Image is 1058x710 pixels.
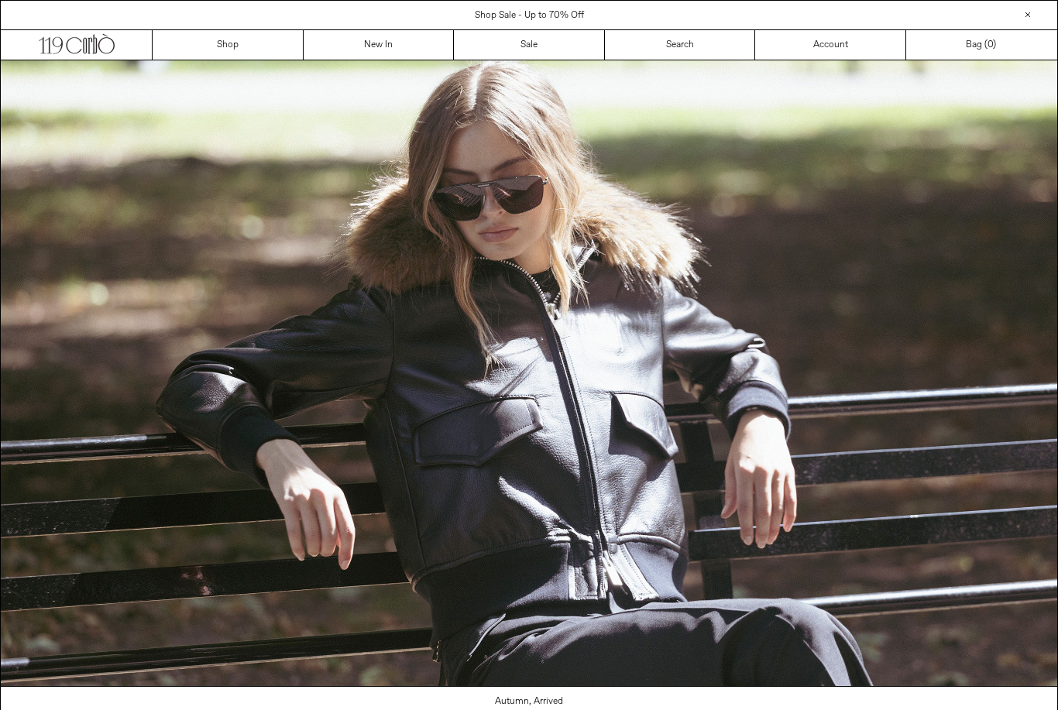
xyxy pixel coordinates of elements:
a: Search [605,30,756,60]
a: Account [755,30,906,60]
a: Shop [153,30,304,60]
span: 0 [988,39,993,51]
a: New In [304,30,455,60]
a: Shop Sale - Up to 70% Off [475,9,584,22]
a: Bag () [906,30,1057,60]
span: ) [988,38,996,52]
a: Sale [454,30,605,60]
